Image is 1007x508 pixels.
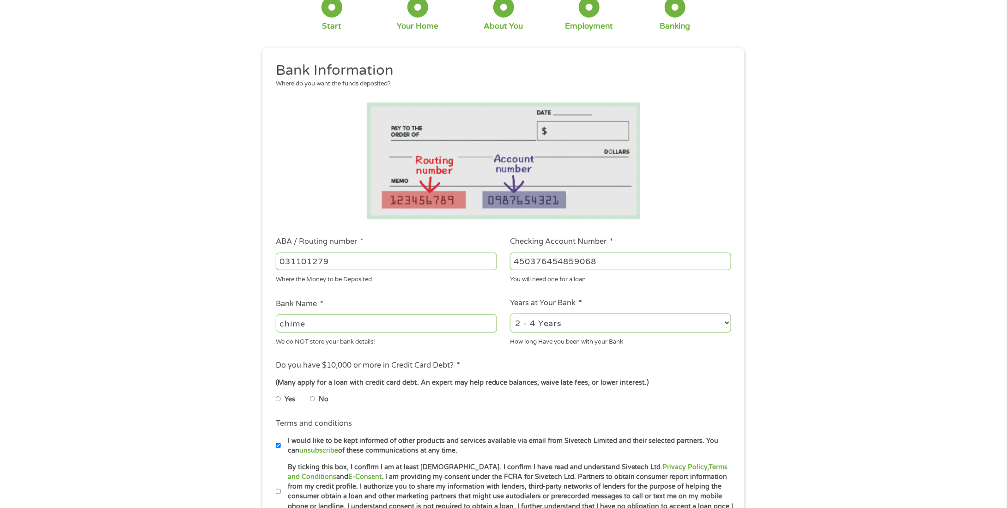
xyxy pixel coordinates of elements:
a: Terms and Conditions [288,463,728,481]
img: Routing number location [367,103,640,219]
div: You will need one for a loan. [510,272,731,284]
label: Yes [285,394,295,405]
div: (Many apply for a loan with credit card debt. An expert may help reduce balances, waive late fees... [276,378,731,388]
a: unsubscribe [299,447,338,454]
div: About You [484,21,523,31]
div: Where the Money to be Deposited [276,272,497,284]
div: Employment [565,21,613,31]
label: Years at Your Bank [510,298,582,308]
div: How long Have you been with your Bank [510,334,731,346]
label: No [319,394,328,405]
a: E-Consent [348,473,382,481]
input: 345634636 [510,253,731,270]
label: Do you have $10,000 or more in Credit Card Debt? [276,361,460,370]
div: We do NOT store your bank details! [276,334,497,346]
label: I would like to be kept informed of other products and services available via email from Sivetech... [281,436,734,456]
div: Start [322,21,341,31]
div: Banking [660,21,691,31]
a: Privacy Policy [663,463,708,471]
label: Checking Account Number [510,237,613,247]
label: ABA / Routing number [276,237,364,247]
label: Bank Name [276,299,323,309]
label: Terms and conditions [276,419,352,429]
h2: Bank Information [276,61,725,80]
div: Where do you want the funds deposited? [276,79,725,89]
div: Your Home [397,21,438,31]
input: 263177916 [276,253,497,270]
